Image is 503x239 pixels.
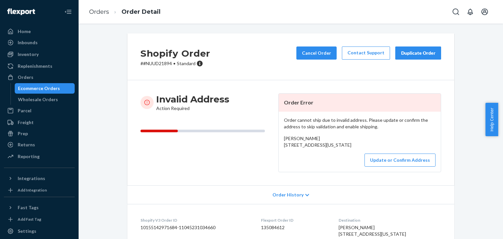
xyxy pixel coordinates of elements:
dt: Shopify V3 Order ID [140,217,251,223]
img: Flexport logo [7,9,35,15]
a: Home [4,26,75,37]
header: Order Error [279,94,441,112]
p: # #NUUD21894 [140,60,210,67]
a: Inventory [4,49,75,60]
a: Orders [4,72,75,83]
div: Home [18,28,31,35]
div: Reporting [18,153,40,160]
dt: Flexport Order ID [261,217,328,223]
dd: 135084612 [261,224,328,231]
div: Inventory [18,51,39,58]
button: Fast Tags [4,202,75,213]
div: Add Fast Tag [18,216,41,222]
button: Open notifications [464,5,477,18]
a: Replenishments [4,61,75,71]
div: Ecommerce Orders [18,85,60,92]
a: Add Fast Tag [4,215,75,223]
button: Open Search Box [449,5,462,18]
a: Ecommerce Orders [15,83,75,94]
div: Freight [18,119,34,126]
a: Reporting [4,151,75,162]
a: Freight [4,117,75,128]
h3: Invalid Address [156,93,229,105]
a: Returns [4,139,75,150]
button: Open account menu [478,5,491,18]
span: [PERSON_NAME] [STREET_ADDRESS][US_STATE] [284,136,351,148]
button: Help Center [485,103,498,136]
span: • [173,61,176,66]
button: Integrations [4,173,75,184]
div: Add Integration [18,187,47,193]
div: Inbounds [18,39,38,46]
button: Cancel Order [296,46,337,60]
div: Integrations [18,175,45,182]
div: Orders [18,74,33,81]
button: Duplicate Order [395,46,441,60]
a: Parcel [4,105,75,116]
ol: breadcrumbs [84,2,166,22]
dd: 10155142971684-11045231034660 [140,224,251,231]
a: Order Detail [121,8,160,15]
p: Order cannot ship due to invalid address. Please update or confirm the address to skip validation... [284,117,436,130]
button: Update or Confirm Address [364,154,436,167]
div: Duplicate Order [401,50,436,56]
a: Contact Support [342,46,390,60]
dt: Destination [339,217,441,223]
div: Settings [18,228,36,234]
a: Wholesale Orders [15,94,75,105]
a: Prep [4,128,75,139]
div: Prep [18,130,28,137]
a: Orders [89,8,109,15]
div: Replenishments [18,63,52,69]
div: Fast Tags [18,204,39,211]
div: Action Required [156,93,229,112]
span: Standard [177,61,196,66]
a: Settings [4,226,75,236]
button: Close Navigation [62,5,75,18]
span: [PERSON_NAME] [STREET_ADDRESS][US_STATE] [339,225,406,237]
a: Inbounds [4,37,75,48]
h2: Shopify Order [140,46,210,60]
div: Parcel [18,107,31,114]
div: Returns [18,141,35,148]
a: Add Integration [4,186,75,194]
div: Wholesale Orders [18,96,58,103]
span: Order History [272,192,304,198]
